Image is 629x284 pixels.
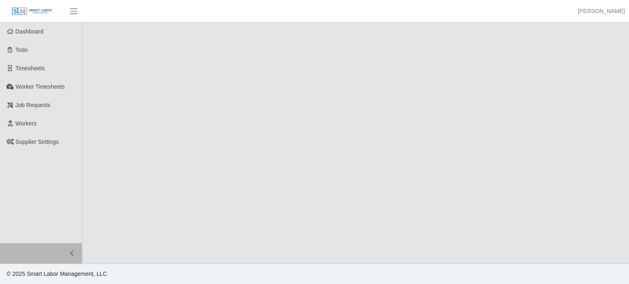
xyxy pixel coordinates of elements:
span: Todo [16,47,28,53]
span: © 2025 Smart Labor Management, LLC [7,271,107,277]
span: Workers [16,120,37,127]
span: Supplier Settings [16,139,59,145]
span: Timesheets [16,65,45,72]
a: [PERSON_NAME] [578,7,625,16]
img: SLM Logo [11,7,52,16]
span: Dashboard [16,28,44,35]
span: Job Requests [16,102,51,108]
span: Worker Timesheets [16,83,65,90]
